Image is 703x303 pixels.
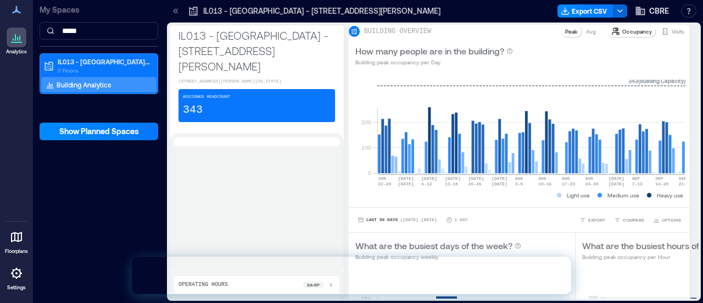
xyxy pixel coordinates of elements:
[557,4,613,18] button: Export CSV
[655,176,663,181] text: SEP
[632,181,642,186] text: 7-13
[355,58,513,67] p: Building peak occupancy per Day
[58,66,150,75] p: 0 Floors
[679,176,687,181] text: SEP
[622,27,652,36] p: Occupancy
[655,181,668,186] text: 14-20
[5,248,28,255] p: Floorplans
[565,27,577,36] p: Peak
[183,93,230,100] p: Assigned Headcount
[355,252,521,261] p: Building peak occupancy weekly
[609,181,624,186] text: [DATE]
[538,176,546,181] text: AUG
[364,27,431,36] p: BUILDING OVERVIEW
[2,224,31,258] a: Floorplans
[367,169,371,176] tspan: 0
[203,5,440,16] p: IL013 - [GEOGRAPHIC_DATA] - [STREET_ADDRESS][PERSON_NAME]
[178,78,335,85] p: [STREET_ADDRESS][PERSON_NAME][US_STATE]
[355,239,512,252] p: What are the busiest days of the week?
[178,27,335,74] p: IL013 - [GEOGRAPHIC_DATA] - [STREET_ADDRESS][PERSON_NAME]
[612,214,646,225] button: COMPARE
[492,176,507,181] text: [DATE]
[577,214,607,225] button: EXPORT
[588,294,598,301] tspan: 200
[607,191,639,200] p: Medium use
[657,191,683,200] p: Heavy use
[515,181,523,186] text: 3-9
[378,181,391,186] text: 22-28
[679,181,692,186] text: 21-27
[3,24,30,58] a: Analytics
[355,45,504,58] p: How many people are in the building?
[6,48,27,55] p: Analytics
[623,217,644,223] span: COMPARE
[585,181,598,186] text: 24-30
[515,176,523,181] text: AUG
[183,102,203,118] p: 343
[492,181,507,186] text: [DATE]
[398,181,414,186] text: [DATE]
[361,119,371,125] tspan: 200
[398,176,414,181] text: [DATE]
[609,176,624,181] text: [DATE]
[421,181,432,186] text: 6-12
[632,2,672,20] button: CBRE
[59,126,139,137] span: Show Planned Spaces
[468,176,484,181] text: [DATE]
[662,217,681,223] span: OPTIONS
[651,214,683,225] button: OPTIONS
[567,191,590,200] p: Light use
[40,123,158,140] button: Show Planned Spaces
[355,214,439,225] button: Last 90 Days |[DATE]-[DATE]
[445,176,461,181] text: [DATE]
[57,80,111,89] p: Building Analytics
[588,217,605,223] span: EXPORT
[58,57,150,66] p: IL013 - [GEOGRAPHIC_DATA] - [STREET_ADDRESS][PERSON_NAME]
[445,181,458,186] text: 13-19
[40,4,158,15] p: My Spaces
[7,284,26,291] p: Settings
[132,257,571,294] iframe: Intercom live chat banner
[538,181,551,186] text: 10-16
[455,217,468,223] p: 1 Day
[585,176,593,181] text: AUG
[421,176,437,181] text: [DATE]
[562,181,575,186] text: 17-23
[586,27,596,36] p: Avg
[361,295,371,302] tspan: 250
[361,144,371,151] tspan: 100
[672,27,684,36] p: Visits
[378,176,386,181] text: JUN
[468,181,481,186] text: 20-26
[3,260,30,294] a: Settings
[562,176,570,181] text: AUG
[649,5,669,16] span: CBRE
[632,176,640,181] text: SEP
